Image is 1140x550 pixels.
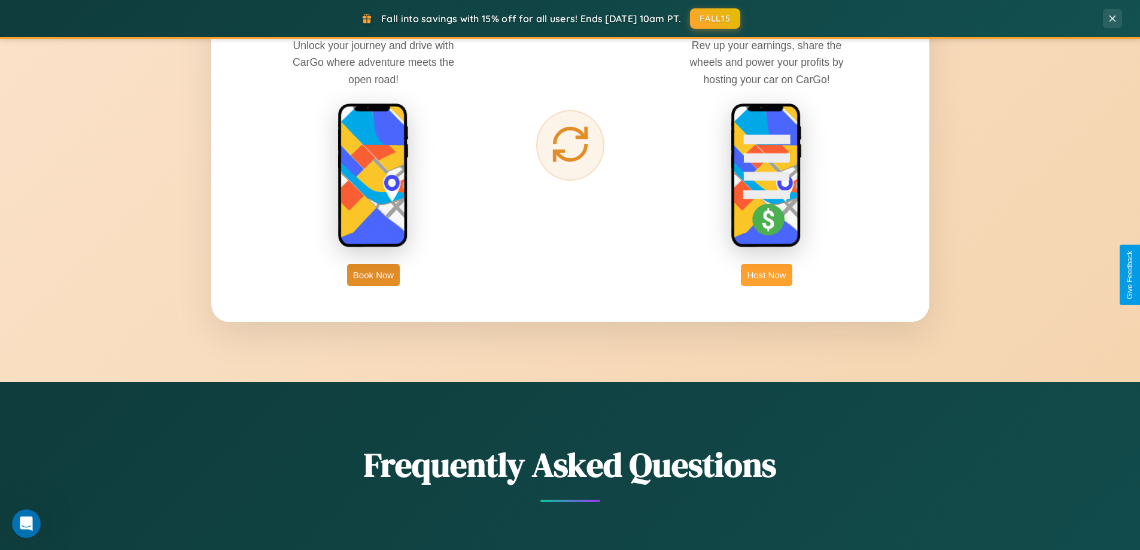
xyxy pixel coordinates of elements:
img: rent phone [338,103,409,249]
span: Fall into savings with 15% off for all users! Ends [DATE] 10am PT. [381,13,681,25]
p: Rev up your earnings, share the wheels and power your profits by hosting your car on CarGo! [677,37,856,87]
p: Unlock your journey and drive with CarGo where adventure meets the open road! [284,37,463,87]
h2: Frequently Asked Questions [211,442,929,488]
button: FALL15 [690,8,740,29]
img: host phone [731,103,802,249]
button: Host Now [741,264,792,286]
div: Give Feedback [1126,251,1134,299]
button: Book Now [347,264,400,286]
iframe: Intercom live chat [12,509,41,538]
